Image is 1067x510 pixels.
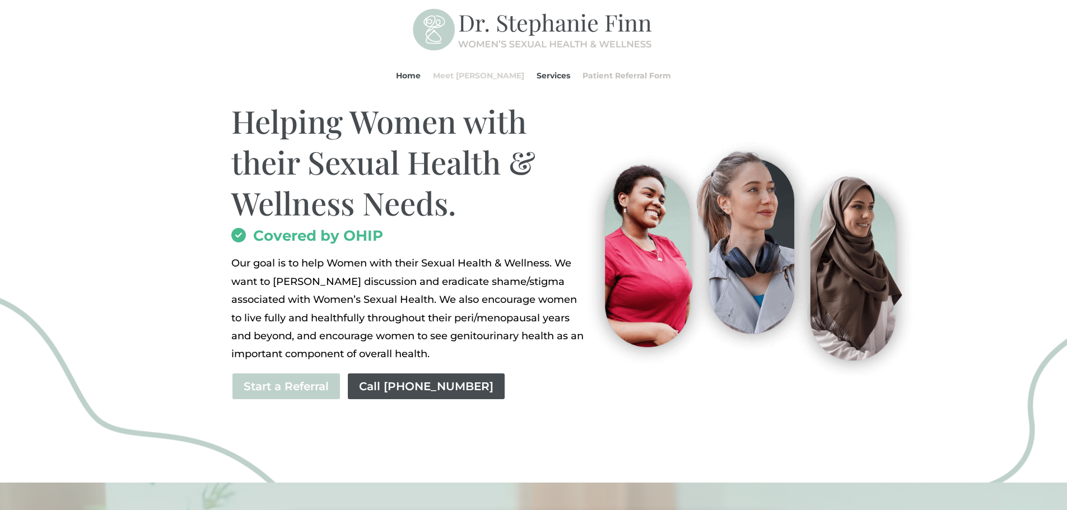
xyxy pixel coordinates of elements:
[231,254,587,363] p: Our goal is to help Women with their Sexual Health & Wellness. We want to [PERSON_NAME] discussio...
[231,101,587,228] h1: Helping Women with their Sexual Health & Wellness Needs.
[231,372,341,400] a: Start a Referral
[574,135,920,376] img: Visit-Pleasure-MD-Ontario-Women-Sexual-Health-and-Wellness
[231,254,587,363] div: Page 1
[231,228,587,249] h2: Covered by OHIP
[537,54,570,97] a: Services
[347,372,506,400] a: Call [PHONE_NUMBER]
[433,54,524,97] a: Meet [PERSON_NAME]
[396,54,421,97] a: Home
[583,54,671,97] a: Patient Referral Form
